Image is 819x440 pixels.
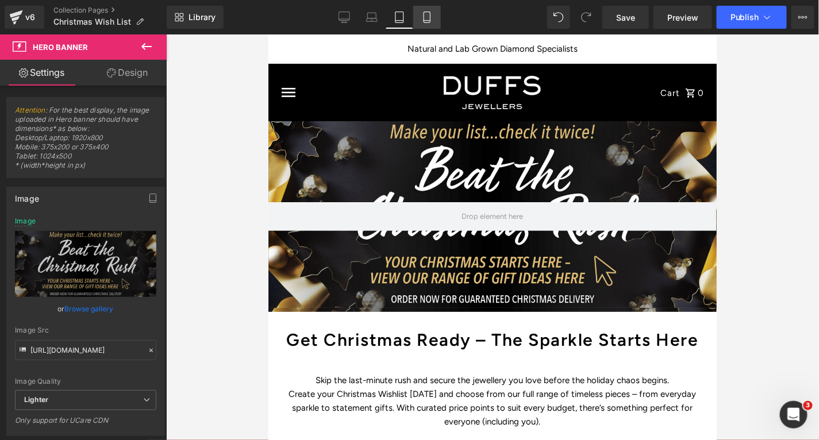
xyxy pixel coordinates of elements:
h1: Get Christmas Ready – The Sparkle Starts Here [9,295,440,316]
a: Mobile [413,6,441,29]
iframe: Intercom live chat [780,401,808,429]
span: Library [189,12,216,22]
b: Lighter [24,395,48,404]
span: Publish [730,13,759,22]
a: Cart 0 [389,41,438,75]
div: or [15,303,156,315]
a: v6 [5,6,44,29]
div: Image [15,217,36,225]
div: Only support for UCare CDN [15,416,156,433]
span: 3 [803,401,813,410]
a: New Library [167,6,224,29]
div: Image Quality [15,377,156,385]
span: Hero Banner [33,43,88,52]
span: : For the best display, the image uploaded in Hero banner should have dimensions* as below: Deskt... [15,106,156,177]
a: Collection Pages [53,6,167,15]
span: Cart [392,41,412,76]
a: Tablet [386,6,413,29]
div: v6 [23,10,37,25]
div: Image [15,187,39,203]
a: Browse gallery [65,299,114,319]
button: More [791,6,814,29]
span: Preview [667,11,698,24]
a: Desktop [330,6,358,29]
button: Cart 0 [392,41,436,75]
a: Preview [653,6,712,29]
button: Publish [717,6,787,29]
div: Image Src [15,326,156,334]
a: Design [86,60,169,86]
a: Laptop [358,6,386,29]
p: Natural and Lab Grown Diamond Specialists [3,3,445,26]
button: Undo [547,6,570,29]
p: Create your Christmas Wishlist [DATE] and choose from our full range of timeless pieces – from ev... [9,353,440,394]
button: Open navigation [11,44,159,72]
a: Attention [15,106,45,114]
span: 0 [429,41,436,76]
button: Redo [575,6,598,29]
p: Skip the last-minute rush and secure the jewellery you love before the holiday chaos begins. [9,339,440,353]
span: Christmas Wish List [53,17,131,26]
span: Save [616,11,635,24]
input: Link [15,340,156,360]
